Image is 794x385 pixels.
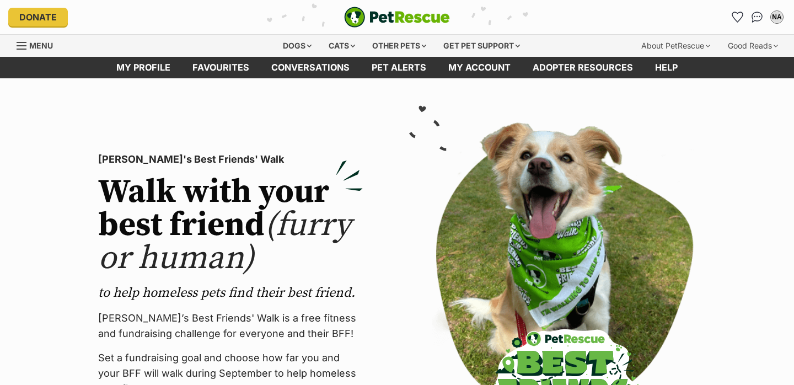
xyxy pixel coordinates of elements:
a: Pet alerts [361,57,437,78]
button: My account [768,8,786,26]
span: (furry or human) [98,205,351,279]
div: Other pets [364,35,434,57]
p: to help homeless pets find their best friend. [98,284,363,302]
div: Get pet support [436,35,528,57]
a: Menu [17,35,61,55]
a: Adopter resources [522,57,644,78]
a: Favourites [728,8,746,26]
a: Conversations [748,8,766,26]
ul: Account quick links [728,8,786,26]
div: About PetRescue [634,35,718,57]
a: My profile [105,57,181,78]
h2: Walk with your best friend [98,176,363,275]
p: [PERSON_NAME]’s Best Friends' Walk is a free fitness and fundraising challenge for everyone and t... [98,311,363,341]
a: PetRescue [344,7,450,28]
a: Donate [8,8,68,26]
a: Help [644,57,689,78]
a: Favourites [181,57,260,78]
p: [PERSON_NAME]'s Best Friends' Walk [98,152,363,167]
a: conversations [260,57,361,78]
img: chat-41dd97257d64d25036548639549fe6c8038ab92f7586957e7f3b1b290dea8141.svg [752,12,763,23]
div: Cats [321,35,363,57]
img: logo-e224e6f780fb5917bec1dbf3a21bbac754714ae5b6737aabdf751b685950b380.svg [344,7,450,28]
div: Good Reads [720,35,786,57]
a: My account [437,57,522,78]
div: Dogs [275,35,319,57]
div: NA [771,12,782,23]
span: Menu [29,41,53,50]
